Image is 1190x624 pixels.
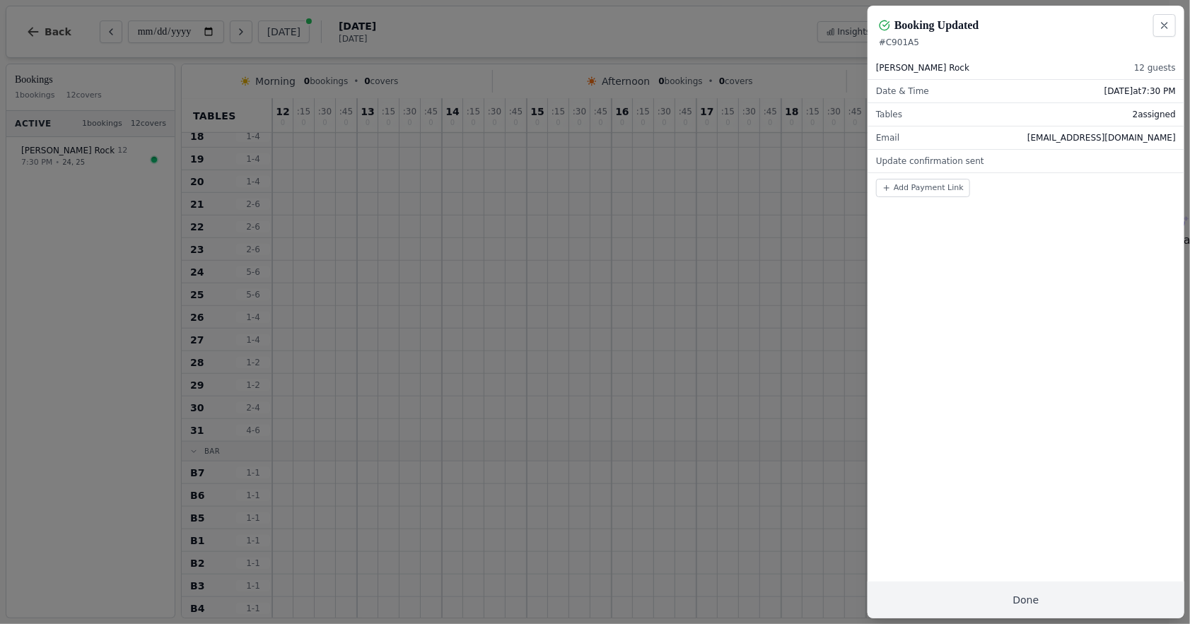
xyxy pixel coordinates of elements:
h2: Booking Updated [894,17,979,34]
button: Add Payment Link [876,179,970,197]
span: [DATE] at 7:30 PM [1104,86,1176,97]
span: 2 assigned [1133,109,1176,120]
p: # C901A5 [879,37,1173,48]
span: [PERSON_NAME] Rock [876,62,969,73]
span: Tables [876,109,902,120]
button: Done [868,582,1184,618]
span: Email [876,132,899,143]
span: Date & Time [876,86,929,97]
span: 12 guests [1134,62,1176,73]
div: Update confirmation sent [868,150,1184,172]
span: [EMAIL_ADDRESS][DOMAIN_NAME] [1027,132,1176,143]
